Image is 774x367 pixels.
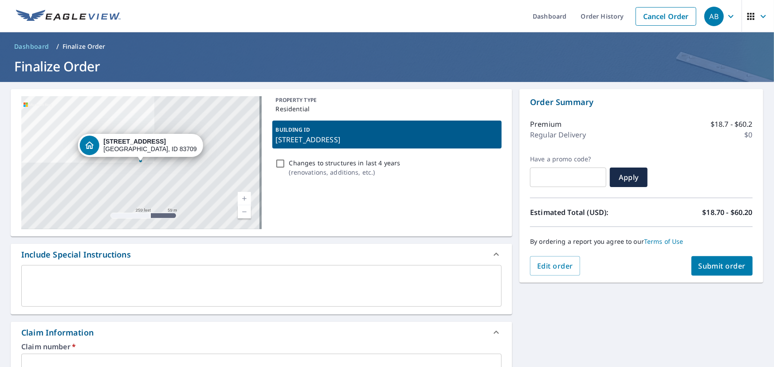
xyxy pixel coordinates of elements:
[78,134,203,161] div: Dropped pin, building 1, Residential property, 8647 W Mornin Mist St Boise, ID 83709
[238,192,251,205] a: Current Level 17, Zoom In
[530,256,580,276] button: Edit order
[530,207,641,218] p: Estimated Total (USD):
[276,126,310,133] p: BUILDING ID
[537,261,573,271] span: Edit order
[21,327,94,339] div: Claim Information
[21,343,502,350] label: Claim number
[530,119,562,129] p: Premium
[21,249,131,261] div: Include Special Instructions
[711,119,753,129] p: $18.7 - $60.2
[530,155,606,163] label: Have a promo code?
[11,39,53,54] a: Dashboard
[636,7,696,26] a: Cancel Order
[11,57,763,75] h1: Finalize Order
[610,168,648,187] button: Apply
[289,168,401,177] p: ( renovations, additions, etc. )
[276,96,499,104] p: PROPERTY TYPE
[103,138,196,153] div: [GEOGRAPHIC_DATA], ID 83709
[14,42,49,51] span: Dashboard
[691,256,753,276] button: Submit order
[530,129,586,140] p: Regular Delivery
[11,39,763,54] nav: breadcrumb
[63,42,106,51] p: Finalize Order
[276,134,499,145] p: [STREET_ADDRESS]
[745,129,753,140] p: $0
[704,7,724,26] div: AB
[11,244,512,265] div: Include Special Instructions
[617,172,640,182] span: Apply
[103,138,166,145] strong: [STREET_ADDRESS]
[289,158,401,168] p: Changes to structures in last 4 years
[644,237,684,246] a: Terms of Use
[238,205,251,219] a: Current Level 17, Zoom Out
[530,238,753,246] p: By ordering a report you agree to our
[530,96,753,108] p: Order Summary
[276,104,499,113] p: Residential
[56,41,59,52] li: /
[699,261,746,271] span: Submit order
[16,10,121,23] img: EV Logo
[703,207,753,218] p: $18.70 - $60.20
[11,322,512,343] div: Claim Information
